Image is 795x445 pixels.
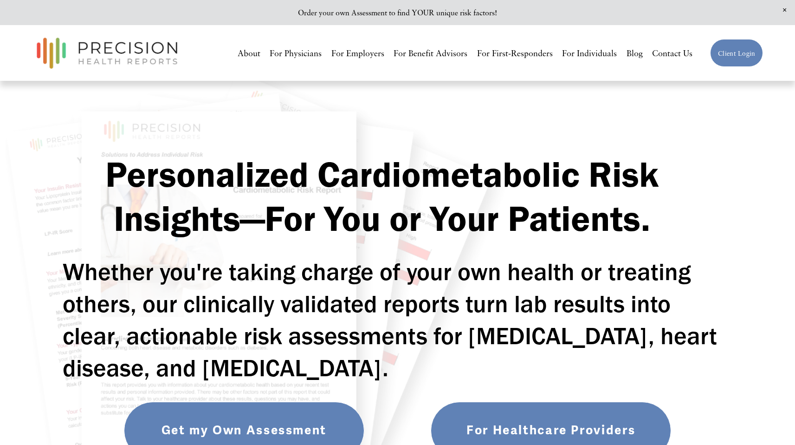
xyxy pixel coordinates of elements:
a: For Benefit Advisors [394,45,467,61]
a: For Physicians [270,45,322,61]
a: Blog [627,45,643,61]
a: Contact Us [652,45,692,61]
strong: Personalized Cardiometabolic Risk Insights—For You or Your Patients. [105,152,667,240]
a: For Employers [331,45,384,61]
img: Precision Health Reports [32,33,182,73]
a: For Individuals [562,45,617,61]
a: Client Login [710,39,763,67]
a: About [238,45,260,61]
a: For First-Responders [477,45,553,61]
h2: Whether you're taking charge of your own health or treating others, our clinically validated repo... [63,256,733,384]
